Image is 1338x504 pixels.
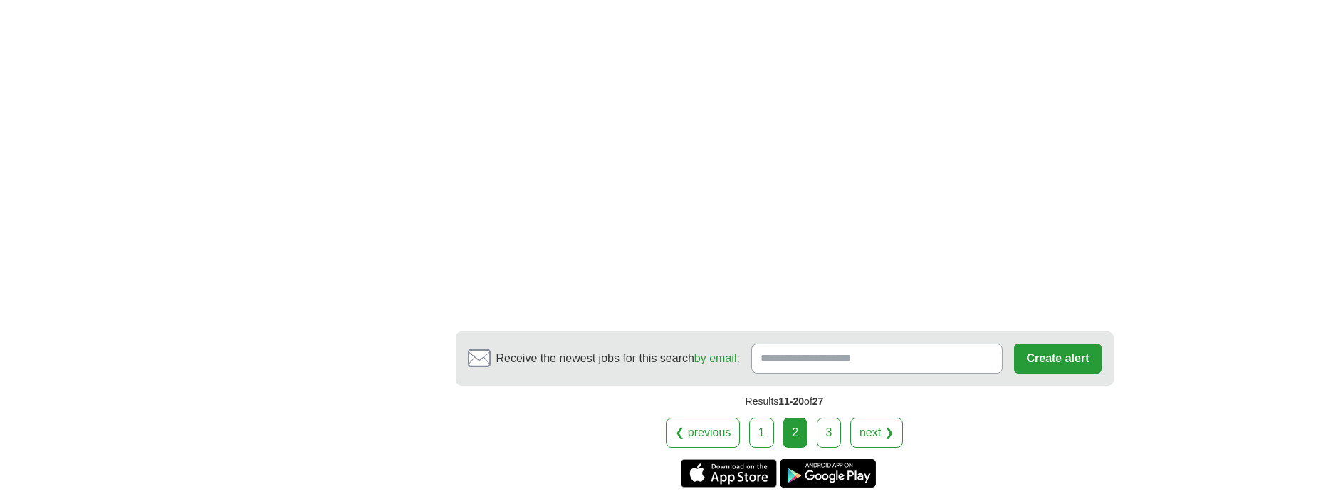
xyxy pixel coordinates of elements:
span: 27 [812,396,824,407]
div: 2 [783,418,807,448]
a: by email [694,352,737,364]
a: Get the Android app [780,459,876,488]
a: 3 [817,418,842,448]
span: 11-20 [778,396,804,407]
a: 1 [749,418,774,448]
button: Create alert [1014,344,1101,374]
a: Get the iPhone app [681,459,777,488]
span: Receive the newest jobs for this search : [496,350,740,367]
div: Results of [456,386,1114,418]
a: ❮ previous [666,418,740,448]
a: next ❯ [850,418,903,448]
